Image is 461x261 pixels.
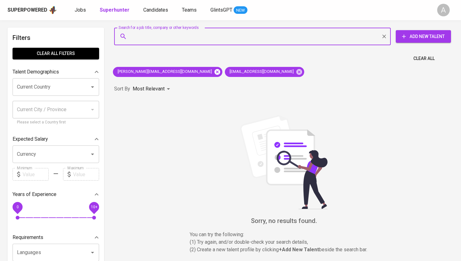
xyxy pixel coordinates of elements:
[190,246,378,253] p: (2) Create a new talent profile by clicking beside the search bar.
[88,150,97,159] button: Open
[13,231,99,244] div: Requirements
[210,7,232,13] span: GlintsGPT
[18,50,94,57] span: Clear All filters
[401,33,446,41] span: Add New Talent
[210,6,247,14] a: GlintsGPT NEW
[13,234,43,241] p: Requirements
[13,135,48,143] p: Expected Salary
[49,5,57,15] img: app logo
[182,7,197,13] span: Teams
[437,4,450,16] div: A
[190,238,378,246] p: (1) Try again, and/or double-check your search details,
[88,83,97,91] button: Open
[114,85,130,93] p: Sort By
[13,191,56,198] p: Years of Experience
[143,7,168,13] span: Candidates
[237,115,331,209] img: file_searching.svg
[13,66,99,78] div: Talent Demographics
[13,188,99,201] div: Years of Experience
[73,168,99,181] input: Value
[279,247,319,253] b: + Add New Talent
[396,30,451,43] button: Add New Talent
[182,6,198,14] a: Teams
[75,7,86,13] span: Jobs
[8,7,47,14] div: Superpowered
[13,33,99,43] h6: Filters
[8,5,57,15] a: Superpoweredapp logo
[234,7,247,14] span: NEW
[13,48,99,59] button: Clear All filters
[113,69,216,75] span: [PERSON_NAME][EMAIL_ADDRESS][DOMAIN_NAME]
[91,205,97,209] span: 10+
[17,119,95,126] p: Please select a Country first
[411,53,437,64] button: Clear All
[133,85,165,93] p: Most Relevant
[190,231,378,238] p: You can try the following :
[100,7,130,13] b: Superhunter
[413,55,435,63] span: Clear All
[88,248,97,257] button: Open
[225,69,298,75] span: [EMAIL_ADDRESS][DOMAIN_NAME]
[13,68,59,76] p: Talent Demographics
[143,6,169,14] a: Candidates
[113,67,222,77] div: [PERSON_NAME][EMAIL_ADDRESS][DOMAIN_NAME]
[23,168,49,181] input: Value
[16,205,19,209] span: 0
[75,6,87,14] a: Jobs
[114,216,453,226] h6: Sorry, no results found.
[133,83,172,95] div: Most Relevant
[380,32,389,41] button: Clear
[13,133,99,145] div: Expected Salary
[100,6,131,14] a: Superhunter
[225,67,304,77] div: [EMAIL_ADDRESS][DOMAIN_NAME]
